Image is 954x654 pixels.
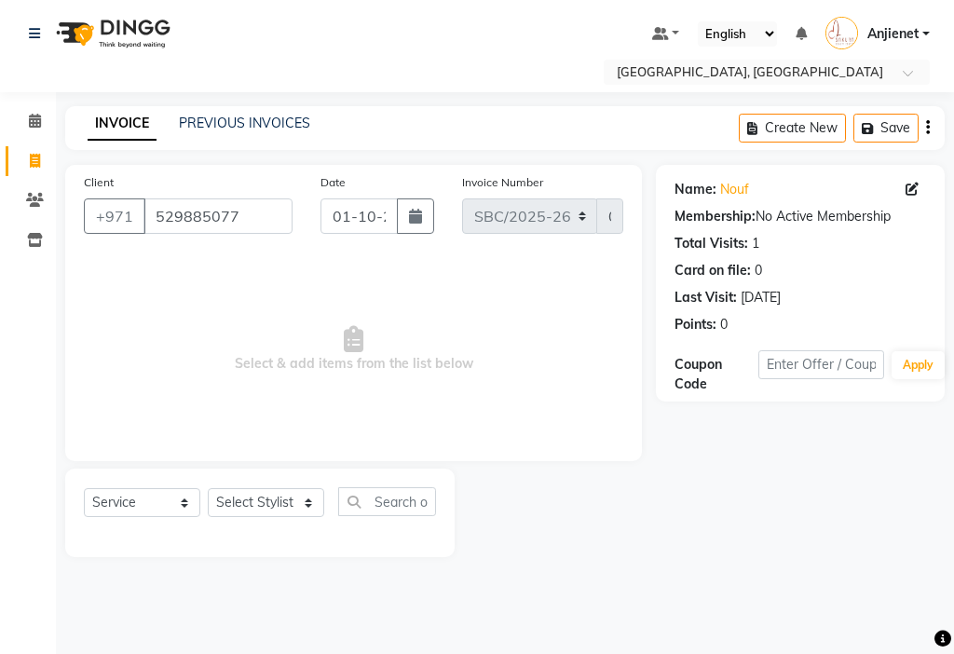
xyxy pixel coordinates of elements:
button: Save [853,114,919,143]
div: No Active Membership [675,207,926,226]
div: Membership: [675,207,756,226]
div: Points: [675,315,716,334]
a: PREVIOUS INVOICES [179,115,310,131]
button: Apply [892,351,945,379]
div: 0 [720,315,728,334]
div: 0 [755,261,762,280]
div: [DATE] [741,288,781,307]
input: Search by Name/Mobile/Email/Code [143,198,293,234]
img: logo [48,7,175,60]
button: +971 [84,198,145,234]
label: Invoice Number [462,174,543,191]
a: INVOICE [88,107,157,141]
input: Search or Scan [338,487,436,516]
a: Nouf [720,180,749,199]
div: Name: [675,180,716,199]
div: Total Visits: [675,234,748,253]
label: Date [320,174,346,191]
span: Anjienet [867,24,919,44]
div: Last Visit: [675,288,737,307]
img: Anjienet [825,17,858,49]
button: Create New [739,114,846,143]
div: Coupon Code [675,355,758,394]
input: Enter Offer / Coupon Code [758,350,884,379]
div: Card on file: [675,261,751,280]
span: Select & add items from the list below [84,256,623,443]
label: Client [84,174,114,191]
div: 1 [752,234,759,253]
